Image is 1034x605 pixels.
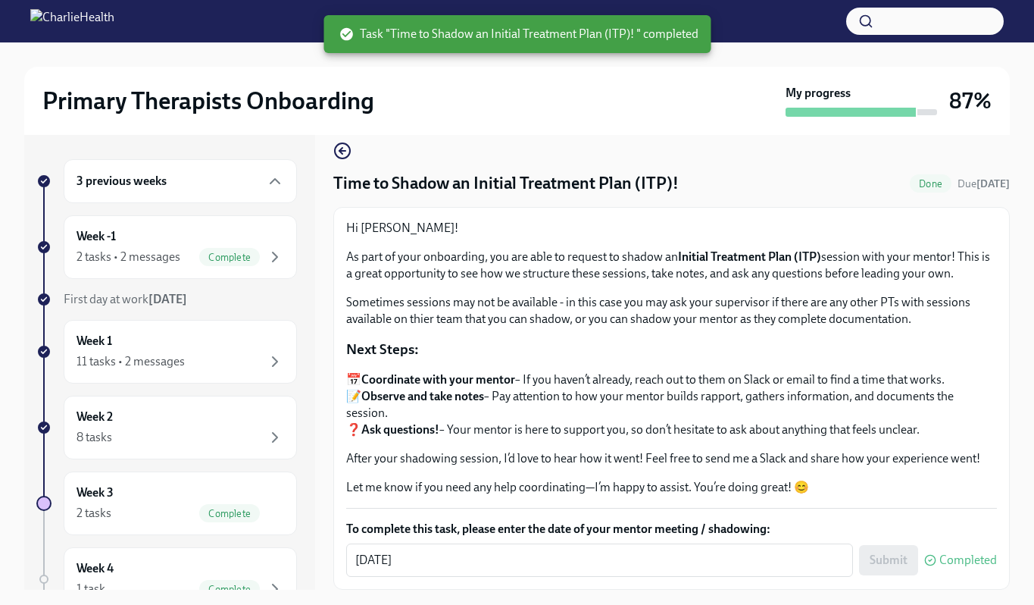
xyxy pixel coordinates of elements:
strong: Observe and take notes [361,389,484,403]
span: Complete [199,252,260,263]
a: First day at work[DATE] [36,291,297,308]
p: 📅 – If you haven’t already, reach out to them on Slack or email to find a time that works. 📝 – Pa... [346,371,997,438]
p: Hi [PERSON_NAME]! [346,220,997,237]
a: Week 111 tasks • 2 messages [36,320,297,384]
strong: Coordinate with your mentor [361,372,515,387]
span: Task "Time to Shadow an Initial Treatment Plan (ITP)! " completed [339,26,698,42]
a: Week -12 tasks • 2 messagesComplete [36,215,297,279]
strong: My progress [786,85,851,102]
strong: [DATE] [976,177,1010,190]
p: As part of your onboarding, you are able to request to shadow an session with your mentor! This i... [346,249,997,282]
div: 2 tasks • 2 messages [77,249,180,265]
p: Next Steps: [346,340,997,359]
div: 2 tasks [77,505,111,522]
p: Sometimes sessions may not be available - in this case you may ask your supervisor if there are a... [346,294,997,328]
div: 8 tasks [77,429,112,446]
p: After your shadowing session, I’d love to hear how it went! Feel free to send me a Slack and shar... [346,450,997,467]
span: Completed [939,554,997,566]
span: Complete [199,508,260,519]
h6: Week 2 [77,409,113,425]
h6: Week 4 [77,560,114,577]
strong: [DATE] [148,292,187,306]
strong: Ask questions! [361,422,439,437]
div: 1 task [77,581,105,597]
h6: Week -1 [77,228,116,245]
div: 11 tasks • 2 messages [77,353,185,370]
h6: 3 previous weeks [77,173,167,190]
h4: Time to Shadow an Initial Treatment Plan (ITP)! [333,172,679,195]
p: Let me know if you need any help coordinating—I’m happy to assist. You’re doing great! 😊 [346,479,997,496]
span: August 23rd, 2025 09:00 [957,177,1010,191]
h6: Week 1 [77,333,112,350]
span: First day at work [64,292,187,306]
span: Complete [199,584,260,595]
a: Week 28 tasks [36,396,297,459]
div: 3 previous weeks [64,159,297,203]
label: To complete this task, please enter the date of your mentor meeting / shadowing: [346,521,997,538]
span: Due [957,177,1010,190]
strong: Initial Treatment Plan (ITP) [678,249,821,264]
span: Done [910,178,951,190]
h6: Week 3 [77,484,114,501]
h2: Primary Therapists Onboarding [42,86,374,116]
img: CharlieHealth [30,9,114,33]
h3: 87% [949,87,992,114]
a: Week 32 tasksComplete [36,472,297,535]
textarea: [DATE] [355,551,844,569]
